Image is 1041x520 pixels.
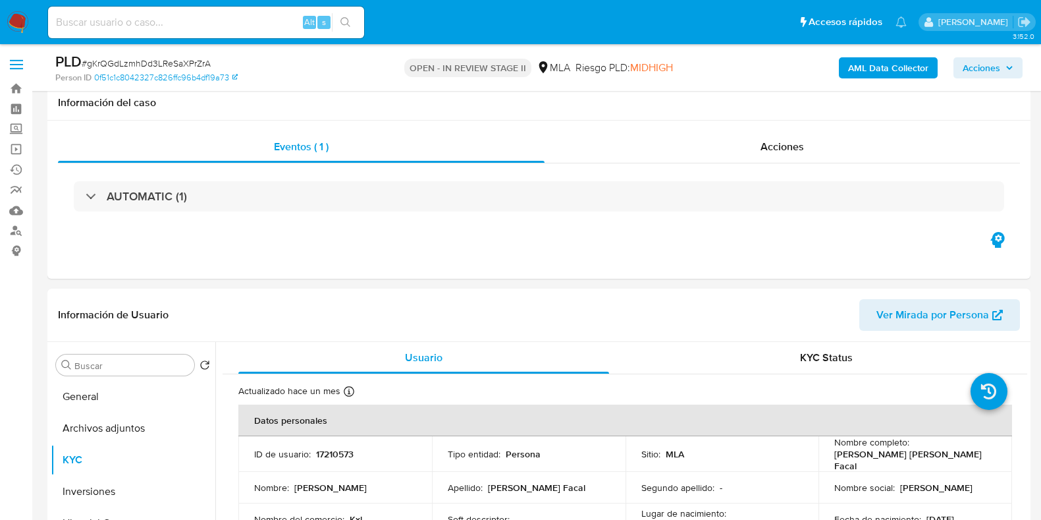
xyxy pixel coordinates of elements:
p: andres.vilosio@mercadolibre.com [938,16,1013,28]
h1: Información del caso [58,96,1020,109]
p: Nombre : [254,482,289,494]
span: Acciones [761,139,804,154]
span: Alt [304,16,315,28]
button: AML Data Collector [839,57,938,78]
span: s [322,16,326,28]
th: Datos personales [238,405,1012,436]
p: 17210573 [316,448,354,460]
span: MIDHIGH [630,60,673,75]
input: Buscar usuario o caso... [48,14,364,31]
p: Tipo entidad : [448,448,500,460]
p: [PERSON_NAME] [900,482,973,494]
p: [PERSON_NAME] [294,482,367,494]
span: Ver Mirada por Persona [876,299,989,331]
b: Person ID [55,72,92,84]
div: AUTOMATIC (1) [74,181,1004,212]
button: search-icon [332,13,359,32]
p: Actualizado hace un mes [238,385,340,397]
span: Accesos rápidos [809,15,882,29]
div: MLA [537,61,570,75]
span: Riesgo PLD: [575,61,673,75]
p: Nombre social : [834,482,895,494]
span: Eventos ( 1 ) [274,139,329,154]
button: KYC [51,444,215,476]
a: Salir [1017,15,1031,29]
p: Apellido : [448,482,483,494]
p: [PERSON_NAME] Facal [488,482,585,494]
button: Archivos adjuntos [51,413,215,444]
p: [PERSON_NAME] [PERSON_NAME] Facal [834,448,991,472]
button: Buscar [61,360,72,370]
span: # gKrQGdLzmhDd3LReSaXPrZrA [82,57,211,70]
p: Persona [506,448,541,460]
p: MLA [666,448,684,460]
span: Usuario [405,350,442,365]
button: General [51,381,215,413]
span: KYC Status [800,350,853,365]
a: 0f51c1c8042327c826ffc96b4df19a73 [94,72,238,84]
p: Segundo apellido : [641,482,714,494]
button: Volver al orden por defecto [200,360,210,374]
p: Lugar de nacimiento : [641,507,726,519]
p: OPEN - IN REVIEW STAGE II [404,59,531,77]
p: ID de usuario : [254,448,311,460]
p: Nombre completo : [834,436,909,448]
span: Acciones [963,57,1000,78]
a: Notificaciones [895,16,907,28]
b: PLD [55,51,82,72]
button: Inversiones [51,476,215,507]
p: Sitio : [641,448,660,460]
button: Ver Mirada por Persona [859,299,1020,331]
p: - [720,482,722,494]
b: AML Data Collector [848,57,928,78]
button: Acciones [953,57,1023,78]
h1: Información de Usuario [58,308,169,322]
input: Buscar [74,360,189,372]
h3: AUTOMATIC (1) [107,189,187,204]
